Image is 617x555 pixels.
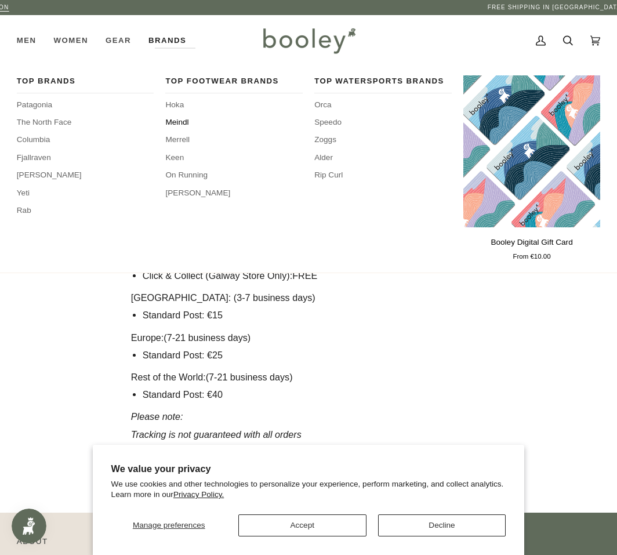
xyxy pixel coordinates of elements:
a: Top Watersports Brands [314,75,451,93]
iframe: Button to open loyalty program pop-up [12,509,46,543]
strong: FREE [292,270,317,281]
a: Booley Digital Gift Card [463,232,600,262]
product-grid-item: Booley Digital Gift Card [463,75,600,262]
a: Patagonia [17,99,154,111]
span: Top Brands [17,75,154,87]
a: Speedo [314,117,451,128]
span: From €10.00 [513,252,551,262]
h2: We value your privacy [111,463,506,474]
a: Alder [314,152,451,164]
em: Tracking is not guaranteed with all orders [131,429,302,440]
li: Standard Post: €15 [143,309,486,321]
span: Manage preferences [133,521,205,529]
a: Top Footwear Brands [165,75,302,93]
a: Brands [140,15,195,66]
a: Meindl [165,117,302,128]
a: Rip Curl [314,169,451,181]
p: (3-7 business days) [131,291,486,304]
a: The North Face [17,117,154,128]
a: Zoggs [314,134,451,146]
li: Click & Collect (Galway Store Only): [143,269,486,282]
a: Yeti [17,187,154,199]
a: Top Brands [17,75,154,93]
em: Please note: [131,411,183,422]
a: Privacy Policy. [173,490,224,499]
span: Top Watersports Brands [314,75,451,87]
a: Rab [17,205,154,216]
a: Merrell [165,134,302,146]
span: Women [54,35,88,46]
span: Top Footwear Brands [165,75,302,87]
button: Accept [238,514,366,536]
span: Brands [148,35,186,46]
a: [PERSON_NAME] [165,187,302,199]
span: Gear [106,35,131,46]
a: On Running [165,169,302,181]
p: Pipeline_Footer Main [17,536,125,553]
a: Fjallraven [17,152,154,164]
a: Hoka [165,99,302,111]
a: Men [17,15,45,66]
span: Men [17,35,37,46]
a: [PERSON_NAME] [17,169,154,181]
button: Decline [378,514,506,536]
a: Orca [314,99,451,111]
a: Columbia [17,134,154,146]
strong: Europe: [131,332,164,343]
a: Booley Digital Gift Card [463,75,600,228]
img: Booley [258,24,360,57]
li: Standard Post: €40 [143,388,486,401]
div: Brands Top Brands Patagonia The North Face Columbia Fjallraven [PERSON_NAME] Yeti Rab Top Footwea... [140,15,195,66]
p: (7-21 business days) [131,371,486,383]
p: (7-21 business days) [131,331,486,344]
p: We use cookies and other technologies to personalize your experience, perform marketing, and coll... [111,479,506,499]
a: Gear [97,15,140,66]
product-grid-item-variant: €10.00 [463,75,600,228]
strong: Rest of the World: [131,372,206,382]
a: Keen [165,152,302,164]
strong: [GEOGRAPHIC_DATA]: [131,292,231,303]
button: Manage preferences [111,514,227,536]
a: Women [45,15,97,66]
p: Booley Digital Gift Card [491,237,572,248]
li: Standard Post: €25 [143,349,486,361]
